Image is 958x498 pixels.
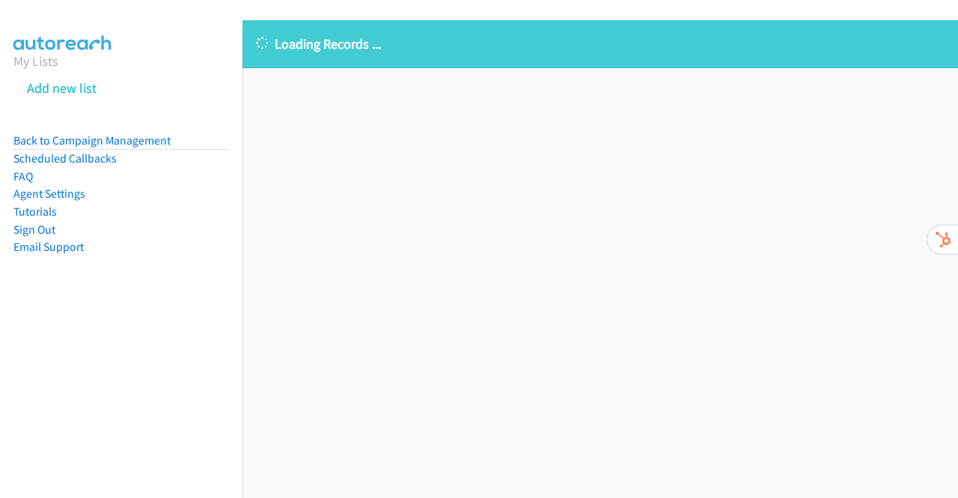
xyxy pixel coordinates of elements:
a: Add new list [27,79,97,97]
a: Email Support [13,240,84,254]
p: Loading Records ... [256,34,945,54]
a: Agent Settings [13,186,85,201]
a: FAQ [13,169,33,183]
a: Scheduled Callbacks [13,151,117,166]
a: Back to Campaign Management [13,133,171,148]
a: Tutorials [13,204,57,219]
a: Sign Out [13,222,55,237]
a: My Lists [13,52,58,70]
